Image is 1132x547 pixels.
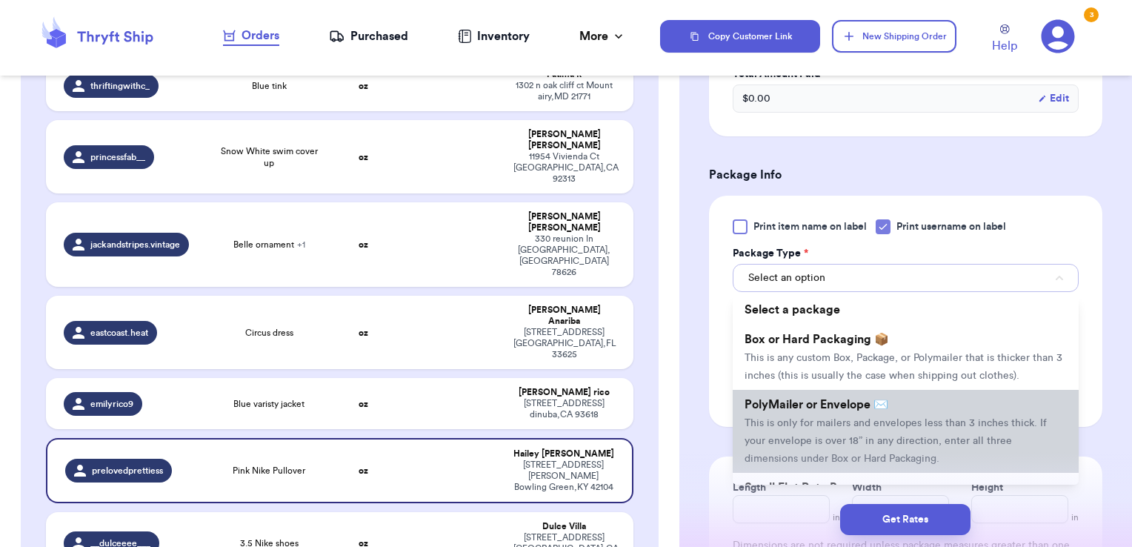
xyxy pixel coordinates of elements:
span: This is any custom Box, Package, or Polymailer that is thicker than 3 inches (this is usually the... [745,353,1062,381]
span: Pink Nike Pullover [233,465,305,477]
a: Orders [223,27,279,46]
div: [STREET_ADDRESS] dinuba , CA 93618 [513,398,616,420]
span: This is only for mailers and envelopes less than 3 inches thick. If your envelope is over 18” in ... [745,418,1047,464]
div: 1302 n oak cliff ct Mount airy , MD 21771 [513,80,616,102]
button: New Shipping Order [832,20,956,53]
strong: oz [359,240,368,249]
span: + 1 [297,240,305,249]
div: [PERSON_NAME] rico [513,387,616,398]
strong: oz [359,82,368,90]
strong: oz [359,328,368,337]
span: Print username on label [896,219,1006,234]
div: [STREET_ADDRESS] [GEOGRAPHIC_DATA] , FL 33625 [513,327,616,360]
span: prelovedprettiess [92,465,163,477]
span: Belle ornament [233,239,305,251]
a: Help [992,24,1017,55]
button: Edit [1038,91,1069,106]
label: Height [971,480,1003,495]
div: More [579,27,626,45]
button: Get Rates [840,504,970,535]
strong: oz [359,400,368,408]
label: Package Type [733,246,808,261]
span: Help [992,37,1017,55]
span: $ 0.00 [742,91,770,106]
a: Inventory [458,27,530,45]
span: Select a package [745,304,840,316]
span: eastcoast.heat [90,327,148,339]
div: [STREET_ADDRESS][PERSON_NAME] Bowling Green , KY 42104 [513,460,615,493]
span: PolyMailer or Envelope ✉️ [745,399,888,411]
button: Copy Customer Link [660,20,820,53]
label: Width [852,480,882,495]
div: [PERSON_NAME] [PERSON_NAME] [513,211,616,233]
div: Orders [223,27,279,44]
div: 3 [1084,7,1099,22]
div: [PERSON_NAME] Anariba [513,305,616,327]
span: Snow White swim cover up [219,145,319,169]
span: Box or Hard Packaging 📦 [745,334,889,345]
span: Small Flat Rate Box [745,482,850,494]
div: [PERSON_NAME] [PERSON_NAME] [513,129,616,151]
div: Dulce Villa [513,521,616,532]
div: 11954 Vivienda Ct [GEOGRAPHIC_DATA] , CA 92313 [513,151,616,185]
div: Hailey [PERSON_NAME] [513,448,615,460]
span: Print item name on label [753,219,867,234]
a: Purchased [329,27,408,45]
span: jackandstripes.vintage [90,239,180,251]
span: princessfab__ [90,151,145,163]
strong: oz [359,466,368,475]
div: 330 reunion ln [GEOGRAPHIC_DATA] , [GEOGRAPHIC_DATA] 78626 [513,233,616,278]
span: Blue varisty jacket [233,398,304,410]
h3: Package Info [709,166,1102,184]
strong: oz [359,153,368,162]
label: Length [733,480,766,495]
span: Select an option [748,271,825,285]
span: Circus dress [245,327,293,339]
button: Select an option [733,264,1079,292]
span: Blue tink [252,80,287,92]
a: 3 [1041,19,1075,53]
span: emilyrico9 [90,398,133,410]
span: thriftingwithc_ [90,80,150,92]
